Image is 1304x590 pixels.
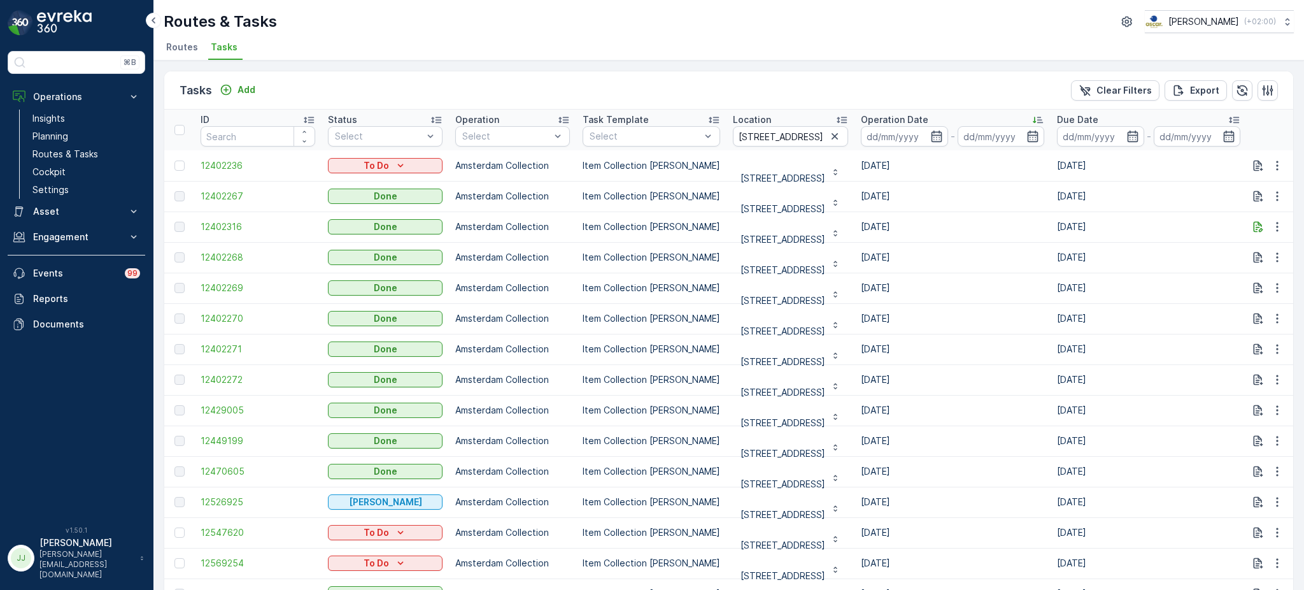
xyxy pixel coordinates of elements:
td: [DATE] [854,395,1051,426]
p: Amsterdam Collection [455,159,570,172]
div: JJ [11,548,31,568]
button: Add [215,82,260,97]
p: To Do [364,557,389,570]
p: Amsterdam Collection [455,312,570,325]
p: [PERSON_NAME] [39,536,134,549]
input: Search [733,126,848,147]
p: Due Date [1057,113,1098,126]
p: [STREET_ADDRESS] [741,172,825,185]
p: Export [1190,84,1219,97]
a: Cockpit [27,163,145,181]
p: Item Collection [PERSON_NAME] [583,435,720,447]
td: [DATE] [1051,303,1247,334]
p: Routes & Tasks [32,148,98,161]
span: 12470605 [201,465,315,478]
p: 99 [127,268,138,278]
td: [DATE] [854,150,1051,181]
button: [STREET_ADDRESS] [733,492,848,512]
td: [DATE] [854,334,1051,364]
p: Events [33,267,117,280]
div: Toggle Row Selected [174,283,185,293]
span: v 1.50.1 [8,526,145,534]
button: To Do [328,556,443,571]
p: Amsterdam Collection [455,557,570,570]
p: [STREET_ADDRESS] [741,447,825,460]
p: Done [374,343,397,356]
a: 12449199 [201,435,315,447]
a: Documents [8,312,145,337]
div: Toggle Row Selected [174,497,185,507]
p: Amsterdam Collection [455,373,570,386]
p: Item Collection [PERSON_NAME] [583,159,720,172]
button: [STREET_ADDRESS] [733,186,848,206]
button: [STREET_ADDRESS] [733,339,848,359]
p: Item Collection [PERSON_NAME] [583,282,720,294]
button: To Do [328,525,443,540]
p: Settings [32,183,69,196]
button: [STREET_ADDRESS] [733,308,848,329]
input: dd/mm/yyyy [1154,126,1241,147]
p: Item Collection [PERSON_NAME] [583,465,720,478]
p: Item Collection [PERSON_NAME] [583,312,720,325]
p: [STREET_ADDRESS] [741,264,825,277]
td: [DATE] [1051,334,1247,364]
a: Insights [27,110,145,127]
p: To Do [364,159,389,172]
p: [STREET_ADDRESS] [741,356,825,368]
p: Planning [32,130,68,143]
td: [DATE] [854,242,1051,273]
span: 12402267 [201,190,315,203]
td: [DATE] [854,517,1051,548]
p: Select [335,130,423,143]
button: Asset [8,199,145,224]
p: Item Collection [PERSON_NAME] [583,343,720,356]
div: Toggle Row Selected [174,466,185,477]
p: Done [374,312,397,325]
p: Cockpit [32,166,66,178]
p: [STREET_ADDRESS] [741,417,825,429]
div: Toggle Row Selected [174,375,185,385]
p: [STREET_ADDRESS] [741,508,825,521]
a: 12402271 [201,343,315,356]
a: 12526925 [201,496,315,508]
p: [STREET_ADDRESS] [741,570,825,582]
p: Operation [455,113,499,126]
p: Amsterdam Collection [455,465,570,478]
button: Geen Afval [328,494,443,510]
a: 12402268 [201,251,315,264]
td: [DATE] [854,273,1051,303]
button: Done [328,189,443,204]
td: [DATE] [1051,181,1247,212]
td: [DATE] [854,364,1051,395]
p: Amsterdam Collection [455,496,570,508]
p: ( +02:00 ) [1244,17,1276,27]
span: 12402269 [201,282,315,294]
p: [PERSON_NAME][EMAIL_ADDRESS][DOMAIN_NAME] [39,549,134,580]
p: Done [374,465,397,478]
p: Item Collection [PERSON_NAME] [583,496,720,508]
p: Done [374,190,397,203]
td: [DATE] [854,456,1051,487]
p: Done [374,435,397,447]
p: Done [374,282,397,294]
p: Amsterdam Collection [455,282,570,294]
button: [STREET_ADDRESS] [733,522,848,543]
button: Done [328,372,443,387]
img: basis-logo_rgb2x.png [1145,15,1163,29]
a: 12402236 [201,159,315,172]
p: Amsterdam Collection [455,435,570,447]
button: [STREET_ADDRESS] [733,155,848,176]
a: Settings [27,181,145,199]
p: Add [237,83,255,96]
img: logo_dark-DEwI_e13.png [37,10,92,36]
p: Location [733,113,771,126]
button: [STREET_ADDRESS] [733,461,848,482]
p: [PERSON_NAME] [349,496,422,508]
td: [DATE] [1051,548,1247,579]
p: - [951,129,955,144]
a: 12429005 [201,404,315,417]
